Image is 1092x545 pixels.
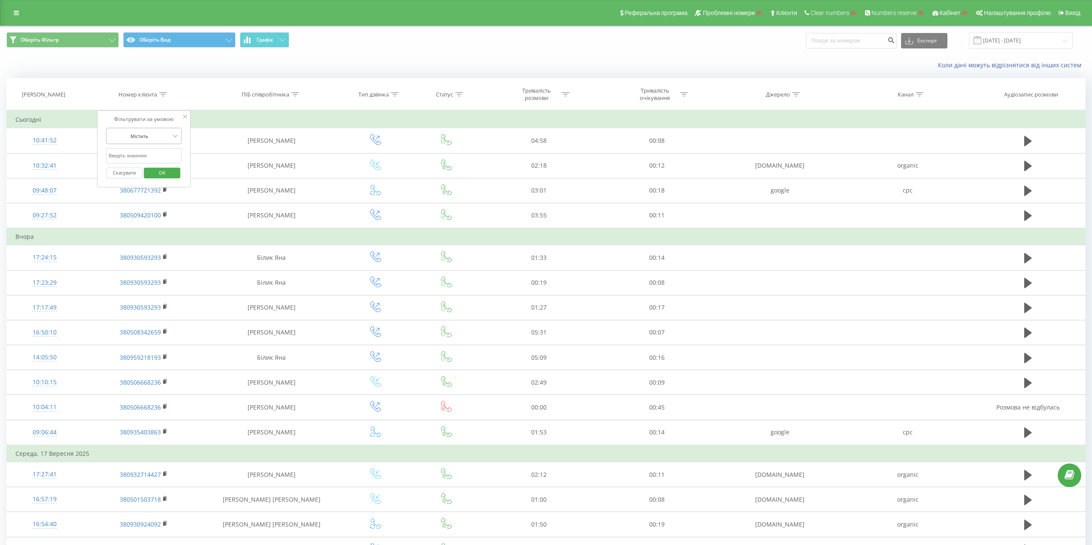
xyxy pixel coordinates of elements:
div: Канал [898,91,914,98]
td: [PERSON_NAME] [206,370,338,395]
td: 00:12 [598,153,716,178]
td: 00:08 [598,270,716,295]
input: Введіть значення [106,148,181,163]
div: Тривалість очікування [632,87,678,102]
td: organic [844,487,972,512]
td: 03:01 [480,178,598,203]
a: 380935403863 [120,428,161,436]
td: 01:33 [480,245,598,270]
td: 03:55 [480,203,598,228]
td: 04:58 [480,128,598,153]
td: 00:08 [598,487,716,512]
td: [DOMAIN_NAME] [716,512,844,537]
div: 10:10:15 [15,374,74,391]
td: [PERSON_NAME] [206,395,338,420]
span: Графік [257,37,273,43]
td: organic [844,153,972,178]
a: 380677721392 [120,186,161,194]
td: Сьогодні [7,111,1086,128]
a: 380959218193 [120,353,161,361]
span: Кабінет [940,9,961,16]
div: Фільтрувати за умовою [106,115,181,123]
td: [PERSON_NAME] [206,178,338,203]
td: 05:09 [480,345,598,370]
div: Джерело [766,91,790,98]
td: [PERSON_NAME] [206,320,338,345]
td: 05:31 [480,320,598,345]
td: Білик Яна [206,245,338,270]
td: 01:00 [480,487,598,512]
td: [PERSON_NAME] [206,420,338,445]
div: 17:23:29 [15,274,74,291]
td: [DOMAIN_NAME] [716,462,844,487]
div: 16:57:19 [15,491,74,508]
td: 00:16 [598,345,716,370]
div: 16:54:40 [15,516,74,533]
span: Numbers reserve [871,9,917,16]
td: [DOMAIN_NAME] [716,153,844,178]
td: Вчора [7,228,1086,245]
div: Номер клієнта [118,91,157,98]
span: Проблемні номери [703,9,755,16]
div: 10:41:52 [15,132,74,149]
span: Оберіть Фільтр [21,36,59,43]
div: 17:27:41 [15,466,74,483]
td: [PERSON_NAME] [206,153,338,178]
button: Експорт [901,33,947,48]
div: 14:05:50 [15,349,74,366]
span: Реферальна програма [625,9,688,16]
div: [PERSON_NAME] [22,91,65,98]
td: [PERSON_NAME] [206,203,338,228]
td: [PERSON_NAME] [206,295,338,320]
td: 00:11 [598,203,716,228]
span: OK [150,166,174,179]
a: 380506668236 [120,378,161,386]
div: 10:32:41 [15,157,74,174]
td: 00:45 [598,395,716,420]
a: 380501503718 [120,495,161,503]
div: Тип дзвінка [358,91,389,98]
a: 380930593293 [120,303,161,311]
span: Clear numbers [811,9,849,16]
td: 00:07 [598,320,716,345]
a: 380508342659 [120,328,161,336]
td: [DOMAIN_NAME] [716,487,844,512]
td: 01:50 [480,512,598,537]
a: 380930593293 [120,253,161,262]
div: 10:04:11 [15,399,74,416]
a: 380932714427 [120,470,161,479]
td: 00:19 [598,512,716,537]
button: OK [144,168,180,178]
button: Оберіть Вид [123,32,236,48]
div: 16:50:10 [15,324,74,341]
button: Графік [240,32,289,48]
span: Налаштування профілю [984,9,1051,16]
span: Розмова не відбулась [996,403,1060,411]
td: [PERSON_NAME] [PERSON_NAME] [206,487,338,512]
td: 02:49 [480,370,598,395]
td: 00:08 [598,128,716,153]
td: 02:12 [480,462,598,487]
td: Білик Яна [206,345,338,370]
td: 00:19 [480,270,598,295]
a: 380506668236 [120,403,161,411]
span: Клієнти [776,9,797,16]
span: Вихід [1065,9,1080,16]
button: Скасувати [106,168,142,178]
a: 380930593293 [120,278,161,286]
a: 380509420100 [120,211,161,219]
div: Тривалість розмови [514,87,560,102]
div: 09:48:07 [15,182,74,199]
input: Пошук за номером [806,33,897,48]
td: 00:14 [598,245,716,270]
td: Середа, 17 Вересня 2025 [7,445,1086,462]
td: 02:18 [480,153,598,178]
td: organic [844,512,972,537]
td: cpc [844,420,972,445]
div: 09:06:44 [15,424,74,441]
td: 00:11 [598,462,716,487]
div: 17:24:15 [15,249,74,266]
td: 00:00 [480,395,598,420]
a: 380930924092 [120,520,161,528]
td: google [716,178,844,203]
